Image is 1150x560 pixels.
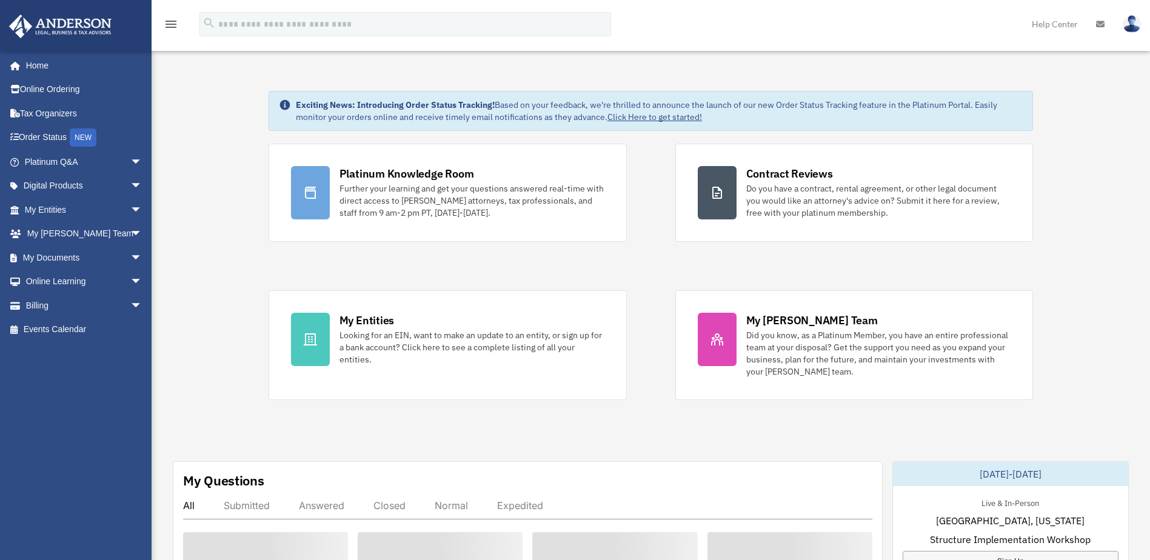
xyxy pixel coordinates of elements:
[675,144,1034,242] a: Contract Reviews Do you have a contract, rental agreement, or other legal document you would like...
[296,99,1023,123] div: Based on your feedback, we're thrilled to announce the launch of our new Order Status Tracking fe...
[8,245,161,270] a: My Documentsarrow_drop_down
[8,150,161,174] a: Platinum Q&Aarrow_drop_down
[296,99,495,110] strong: Exciting News: Introducing Order Status Tracking!
[972,496,1049,508] div: Live & In-Person
[8,101,161,125] a: Tax Organizers
[746,182,1011,219] div: Do you have a contract, rental agreement, or other legal document you would like an attorney's ad...
[130,150,155,175] span: arrow_drop_down
[497,499,543,512] div: Expedited
[1123,15,1141,33] img: User Pic
[130,245,155,270] span: arrow_drop_down
[607,112,702,122] a: Click Here to get started!
[183,472,264,490] div: My Questions
[675,290,1034,400] a: My [PERSON_NAME] Team Did you know, as a Platinum Member, you have an entire professional team at...
[339,182,604,219] div: Further your learning and get your questions answered real-time with direct access to [PERSON_NAM...
[746,166,833,181] div: Contract Reviews
[269,290,627,400] a: My Entities Looking for an EIN, want to make an update to an entity, or sign up for a bank accoun...
[130,270,155,295] span: arrow_drop_down
[183,499,195,512] div: All
[893,462,1128,486] div: [DATE]-[DATE]
[202,16,216,30] i: search
[130,174,155,199] span: arrow_drop_down
[746,313,878,328] div: My [PERSON_NAME] Team
[373,499,406,512] div: Closed
[5,15,115,38] img: Anderson Advisors Platinum Portal
[8,318,161,342] a: Events Calendar
[339,313,394,328] div: My Entities
[339,166,474,181] div: Platinum Knowledge Room
[8,78,161,102] a: Online Ordering
[130,198,155,222] span: arrow_drop_down
[8,53,155,78] a: Home
[8,198,161,222] a: My Entitiesarrow_drop_down
[70,128,96,147] div: NEW
[130,222,155,247] span: arrow_drop_down
[224,499,270,512] div: Submitted
[8,270,161,294] a: Online Learningarrow_drop_down
[164,17,178,32] i: menu
[339,329,604,365] div: Looking for an EIN, want to make an update to an entity, or sign up for a bank account? Click her...
[8,293,161,318] a: Billingarrow_drop_down
[8,174,161,198] a: Digital Productsarrow_drop_down
[299,499,344,512] div: Answered
[164,21,178,32] a: menu
[130,293,155,318] span: arrow_drop_down
[936,513,1085,528] span: [GEOGRAPHIC_DATA], [US_STATE]
[8,222,161,246] a: My [PERSON_NAME] Teamarrow_drop_down
[269,144,627,242] a: Platinum Knowledge Room Further your learning and get your questions answered real-time with dire...
[746,329,1011,378] div: Did you know, as a Platinum Member, you have an entire professional team at your disposal? Get th...
[435,499,468,512] div: Normal
[930,532,1091,547] span: Structure Implementation Workshop
[8,125,161,150] a: Order StatusNEW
